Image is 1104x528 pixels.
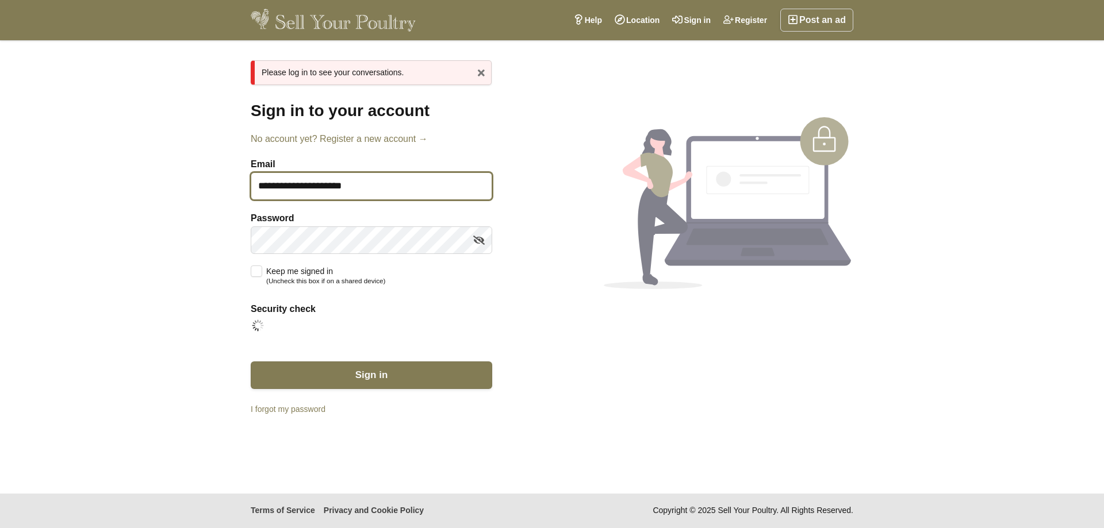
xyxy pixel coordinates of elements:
a: x [473,64,490,81]
label: Email [251,157,492,171]
a: Location [608,9,666,32]
span: Sign in [355,369,388,380]
a: Sign in [666,9,717,32]
label: Keep me signed in [251,265,385,286]
div: Please log in to see your conversations. [251,60,492,85]
a: Privacy and Cookie Policy [324,505,424,515]
a: Register [717,9,773,32]
button: Sign in [251,361,492,389]
a: Help [567,9,608,32]
small: (Uncheck this box if on a shared device) [266,277,385,284]
label: Password [251,211,492,225]
span: Copyright © 2025 Sell Your Poultry. All Rights Reserved. [653,505,853,520]
a: Post an ad [780,9,853,32]
img: Sell Your Poultry [251,9,416,32]
a: Terms of Service [251,505,315,515]
a: I forgot my password [251,403,492,415]
label: Security check [251,302,492,316]
a: No account yet? Register a new account → [251,132,492,146]
h1: Sign in to your account [251,101,492,121]
a: Show/hide password [470,232,488,249]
